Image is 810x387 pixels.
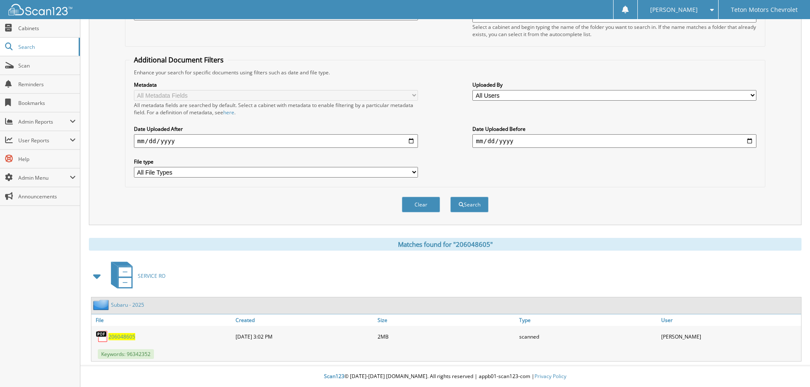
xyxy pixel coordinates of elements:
[659,314,801,326] a: User
[80,366,810,387] div: © [DATE]-[DATE] [DOMAIN_NAME]. All rights reserved | appb01-scan123-com |
[108,333,135,340] a: 206048605
[18,43,74,51] span: Search
[91,314,233,326] a: File
[472,134,756,148] input: end
[18,118,70,125] span: Admin Reports
[111,301,144,308] a: Subaru - 2025
[9,4,72,15] img: scan123-logo-white.svg
[517,314,659,326] a: Type
[134,81,418,88] label: Metadata
[130,55,228,65] legend: Additional Document Filters
[472,23,756,38] div: Select a cabinet and begin typing the name of the folder you want to search in. If the name match...
[650,7,698,12] span: [PERSON_NAME]
[223,109,234,116] a: here
[450,197,489,212] button: Search
[233,328,375,345] div: [DATE] 3:02 PM
[18,62,76,69] span: Scan
[659,328,801,345] div: [PERSON_NAME]
[472,81,756,88] label: Uploaded By
[18,99,76,107] span: Bookmarks
[18,25,76,32] span: Cabinets
[89,238,801,251] div: Matches found for "206048605"
[134,134,418,148] input: start
[134,125,418,133] label: Date Uploaded After
[18,137,70,144] span: User Reports
[517,328,659,345] div: scanned
[18,193,76,200] span: Announcements
[402,197,440,212] button: Clear
[134,158,418,165] label: File type
[324,373,344,380] span: Scan123
[472,125,756,133] label: Date Uploaded Before
[18,155,76,163] span: Help
[130,69,761,76] div: Enhance your search for specific documents using filters such as date and file type.
[106,259,165,293] a: SERVICE RO
[98,349,154,359] span: Keywords: 96342352
[134,102,418,116] div: All metadata fields are searched by default. Select a cabinet with metadata to enable filtering b...
[138,272,165,280] span: SERVICE RO
[93,299,111,310] img: folder2.png
[96,330,108,343] img: PDF.png
[731,7,798,12] span: Teton Motors Chevrolet
[534,373,566,380] a: Privacy Policy
[375,314,517,326] a: Size
[18,174,70,181] span: Admin Menu
[233,314,375,326] a: Created
[18,81,76,88] span: Reminders
[375,328,517,345] div: 2MB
